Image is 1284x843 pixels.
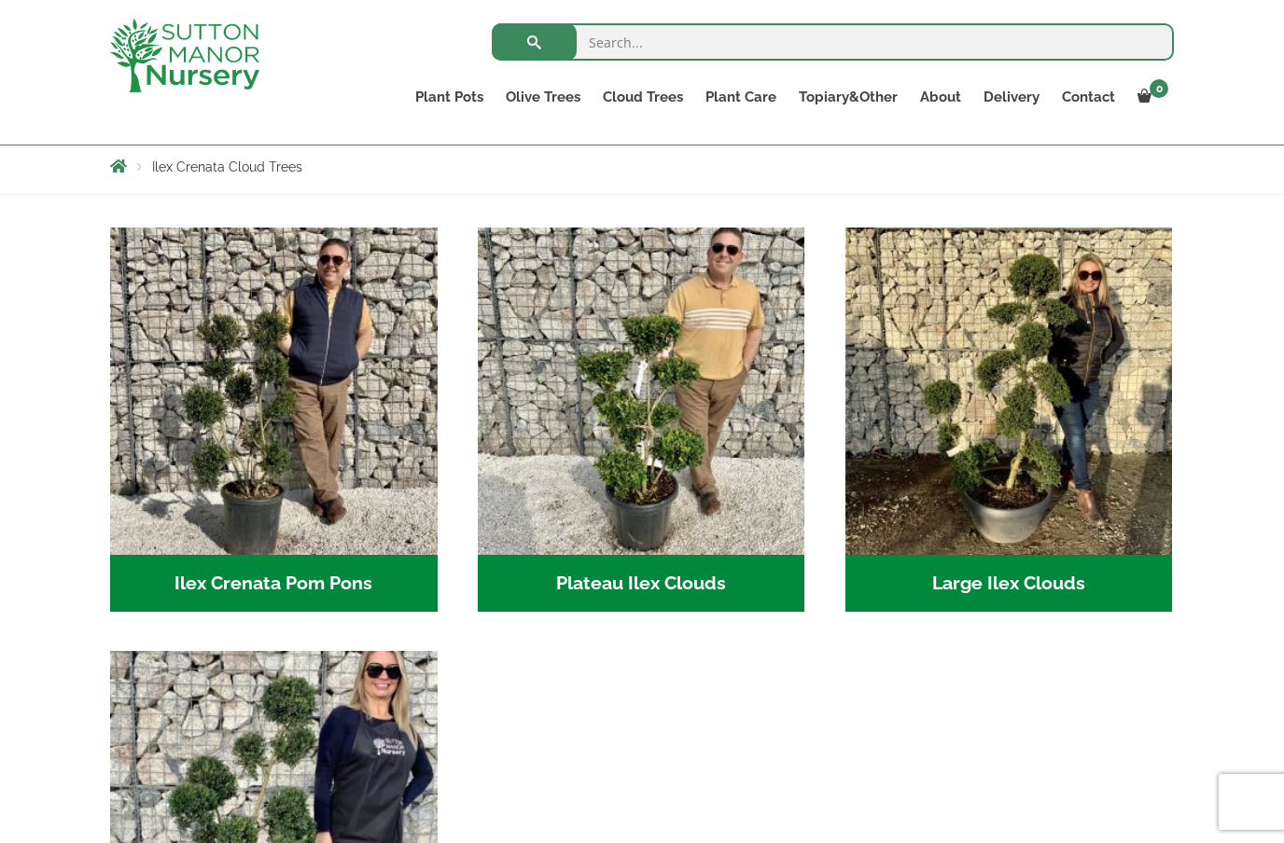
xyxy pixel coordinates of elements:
h2: Plateau Ilex Clouds [478,555,805,613]
span: 0 [1150,79,1168,98]
a: Cloud Trees [592,84,694,110]
a: 0 [1126,84,1174,110]
a: Visit product category Large Ilex Clouds [845,228,1173,612]
img: Plateau Ilex Clouds [478,228,805,555]
img: Large Ilex Clouds [845,228,1173,555]
a: Olive Trees [495,84,592,110]
a: Delivery [972,84,1051,110]
h2: Ilex Crenata Pom Pons [110,555,438,613]
h2: Large Ilex Clouds [845,555,1173,613]
img: logo [110,19,259,92]
a: Topiary&Other [788,84,909,110]
img: Ilex Crenata Pom Pons [110,228,438,555]
a: Visit product category Plateau Ilex Clouds [478,228,805,612]
span: Ilex Crenata Cloud Trees [152,159,302,174]
input: Search... [492,23,1174,61]
a: Plant Pots [404,84,495,110]
a: Plant Care [694,84,788,110]
nav: Breadcrumbs [110,159,1174,173]
a: Contact [1051,84,1126,110]
a: Visit product category Ilex Crenata Pom Pons [110,228,438,612]
a: About [909,84,972,110]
